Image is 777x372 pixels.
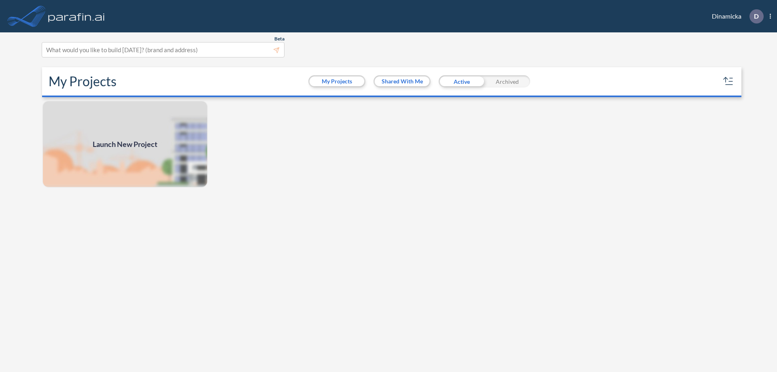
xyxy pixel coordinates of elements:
[484,75,530,87] div: Archived
[439,75,484,87] div: Active
[722,75,735,88] button: sort
[375,77,429,86] button: Shared With Me
[47,8,106,24] img: logo
[42,100,208,188] img: add
[49,74,117,89] h2: My Projects
[93,139,157,150] span: Launch New Project
[754,13,759,20] p: D
[310,77,364,86] button: My Projects
[274,36,284,42] span: Beta
[42,100,208,188] a: Launch New Project
[700,9,771,23] div: Dinamicka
